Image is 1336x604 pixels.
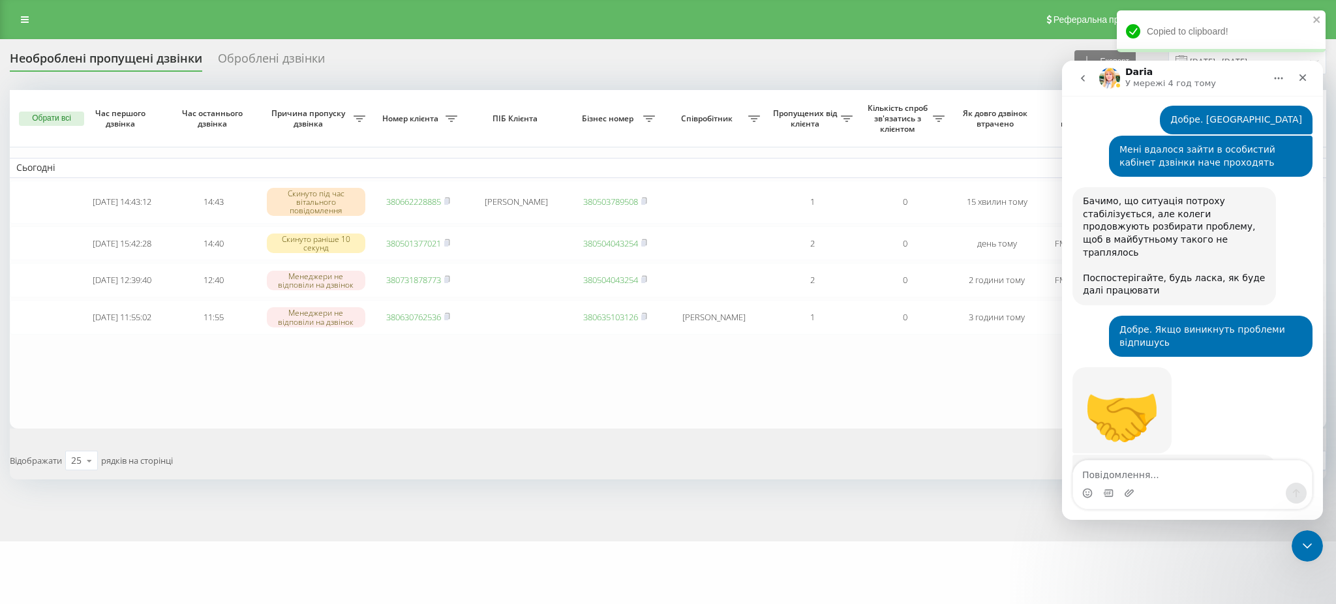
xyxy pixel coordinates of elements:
span: ПІБ Клієнта [475,113,558,124]
button: Обрати всі [19,112,84,126]
td: 14:43 [168,181,260,224]
td: [DATE] 15:42:28 [76,226,168,261]
iframe: Intercom live chat [1062,61,1323,520]
td: 2 [767,226,858,261]
span: Співробітник [668,113,748,124]
div: Менеджери не відповіли на дзвінок [267,271,365,290]
span: Реферальна програма [1054,14,1149,25]
span: Час першого дзвінка [86,108,157,128]
div: Необроблені пропущені дзвінки [10,52,202,72]
td: [DATE] 14:43:12 [76,181,168,224]
a: 380503789508 [583,196,638,207]
td: 15 хвилин тому [951,181,1043,224]
td: 12:40 [168,263,260,297]
td: FMC [PERSON_NAME] [1043,226,1148,261]
td: FMC [PERSON_NAME] [1043,263,1148,297]
span: Час останнього дзвінка [178,108,249,128]
td: Сьогодні [10,158,1326,177]
td: день тому [951,226,1043,261]
span: Пропущених від клієнта [773,108,840,128]
div: Оброблені дзвінки [218,52,325,72]
td: 2 години тому [951,263,1043,297]
button: Надіслати повідомлення… [224,422,245,443]
a: 380504043254 [583,237,638,249]
button: close [1313,14,1322,27]
td: [PERSON_NAME] [661,300,767,335]
td: 1 [767,181,858,224]
div: Copied to clipboard! [1117,10,1326,52]
td: 1 [767,300,858,335]
td: 11:55 [168,300,260,335]
div: Daria каже… [10,394,250,464]
span: Відображати [10,455,62,466]
td: 3 години тому [951,300,1043,335]
td: [DATE] 12:39:40 [76,263,168,297]
td: 14:40 [168,226,260,261]
td: 0 [859,226,951,261]
a: 380635103126 [583,311,638,323]
iframe: Intercom live chat [1292,530,1323,562]
button: Вибір емодзі [20,427,31,438]
span: Причина пропуску дзвінка [266,108,354,128]
div: Скинуто раніше 10 секунд [267,234,365,253]
td: [DATE] 11:55:02 [76,300,168,335]
span: Бізнес номер [576,113,643,124]
div: Менеджери не відповіли на дзвінок [267,307,365,327]
td: [PERSON_NAME] [1043,181,1148,224]
a: 380630762536 [386,311,441,323]
span: Номер клієнта [378,113,446,124]
td: 2 [767,263,858,297]
a: 380504043254 [583,274,638,286]
a: 380501377021 [386,237,441,249]
button: Експорт [1074,50,1136,74]
div: Скинуто під час вітального повідомлення [267,188,365,217]
a: 380662228885 [386,196,441,207]
textarea: Повідомлення... [11,400,250,422]
span: Як довго дзвінок втрачено [962,108,1033,128]
span: рядків на сторінці [101,455,173,466]
td: [PERSON_NAME] [464,181,569,224]
td: 0 [859,300,951,335]
div: 25 [71,454,82,467]
div: Скажіть, будь ласка, чи можу я ще чимось допомогти? [10,394,214,435]
button: Завантажити вкладений файл [62,427,72,438]
button: вибір GIF-файлів [41,427,52,438]
span: Кількість спроб зв'язатись з клієнтом [866,103,933,134]
td: 0 [859,181,951,224]
span: Назва схеми переадресації [1050,108,1130,128]
a: 380731878773 [386,274,441,286]
td: 0 [859,263,951,297]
